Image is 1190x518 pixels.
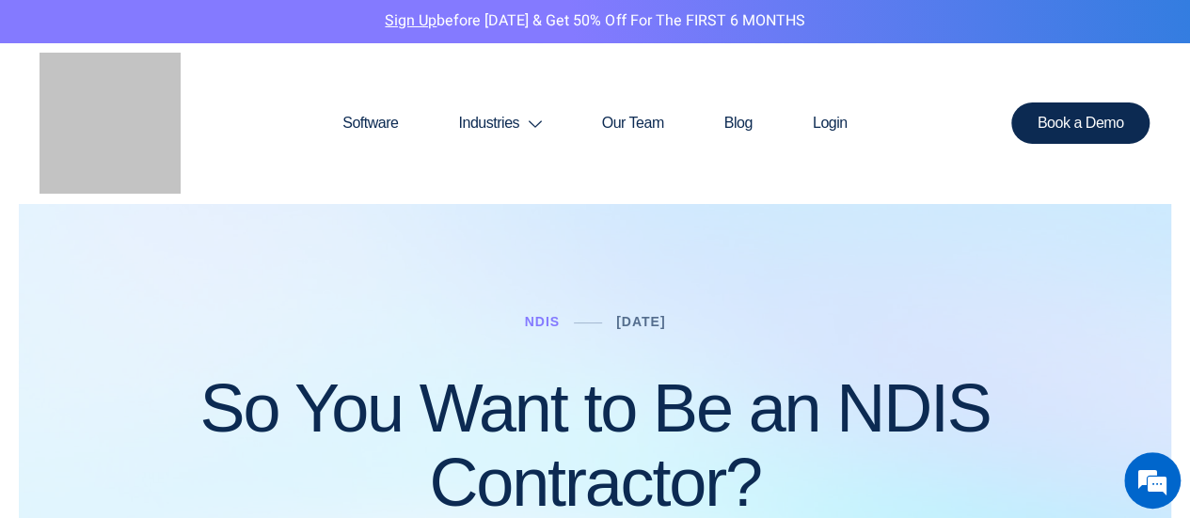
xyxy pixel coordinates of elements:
[14,9,1176,34] p: before [DATE] & Get 50% Off for the FIRST 6 MONTHS
[1011,102,1150,144] a: Book a Demo
[385,9,436,32] a: Sign Up
[783,78,878,168] a: Login
[616,314,665,329] a: [DATE]
[428,78,571,168] a: Industries
[525,314,560,329] a: NDIS
[312,78,428,168] a: Software
[572,78,694,168] a: Our Team
[1038,116,1124,131] span: Book a Demo
[694,78,783,168] a: Blog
